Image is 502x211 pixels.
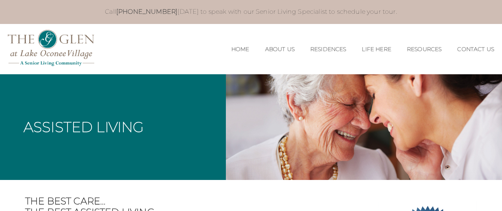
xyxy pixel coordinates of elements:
[8,30,94,66] img: The Glen Lake Oconee Home
[231,46,249,53] a: Home
[457,46,494,53] a: Contact Us
[265,46,295,53] a: About Us
[24,120,144,134] h1: Assisted Living
[362,46,391,53] a: Life Here
[310,46,346,53] a: Residences
[116,8,178,15] a: [PHONE_NUMBER]
[407,46,442,53] a: Resources
[25,196,367,207] span: The best care…
[33,8,469,16] p: Call [DATE] to speak with our Senior Living Specialist to schedule your tour.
